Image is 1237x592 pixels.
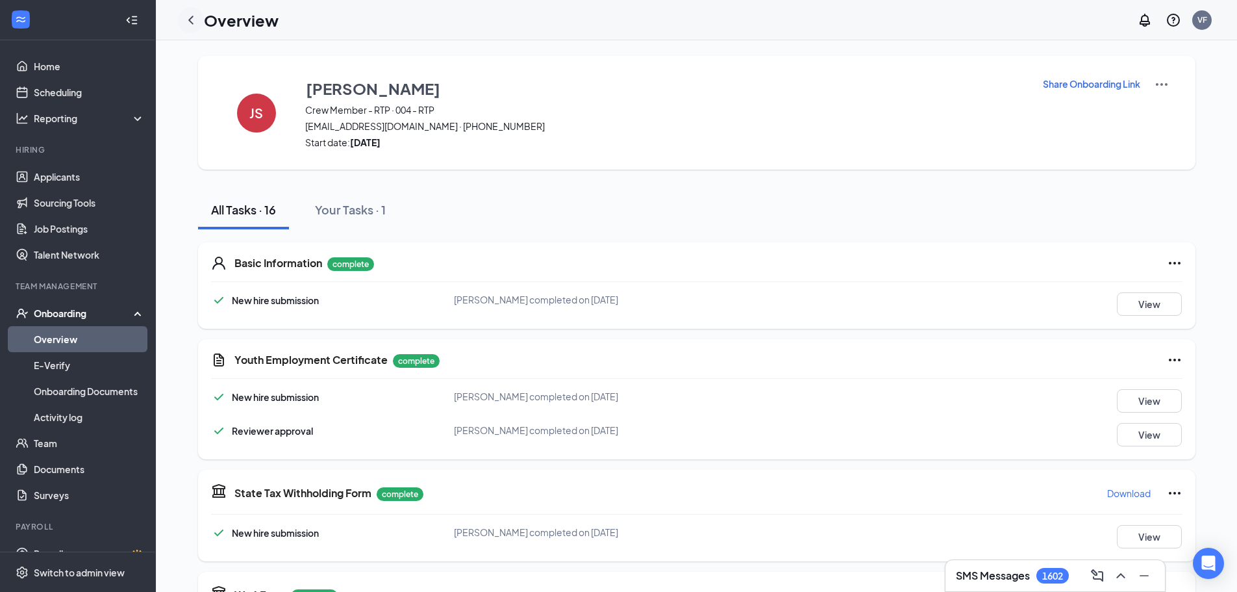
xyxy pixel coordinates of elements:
[234,353,388,367] h5: Youth Employment Certificate
[1113,568,1129,584] svg: ChevronUp
[34,482,145,508] a: Surveys
[454,424,618,436] span: [PERSON_NAME] completed on [DATE]
[1090,568,1105,584] svg: ComposeMessage
[183,12,199,28] svg: ChevronLeft
[1106,483,1151,504] button: Download
[34,378,145,404] a: Onboarding Documents
[1110,565,1131,586] button: ChevronUp
[16,521,142,532] div: Payroll
[232,294,319,306] span: New hire submission
[34,112,145,125] div: Reporting
[211,525,227,541] svg: Checkmark
[16,112,29,125] svg: Analysis
[16,281,142,292] div: Team Management
[211,255,227,271] svg: User
[454,526,618,538] span: [PERSON_NAME] completed on [DATE]
[306,77,440,99] h3: [PERSON_NAME]
[1167,485,1182,501] svg: Ellipses
[1042,571,1063,582] div: 1602
[234,486,371,500] h5: State Tax Withholding Form
[1107,487,1151,500] p: Download
[1043,77,1140,90] p: Share Onboarding Link
[211,201,276,218] div: All Tasks · 16
[211,389,227,405] svg: Checkmark
[34,430,145,456] a: Team
[34,541,145,567] a: PayrollCrown
[224,77,289,149] button: JS
[305,103,1026,116] span: Crew Member - RTP · 004 - RTP
[34,216,145,242] a: Job Postings
[34,79,145,105] a: Scheduling
[34,307,134,320] div: Onboarding
[1154,77,1169,92] img: More Actions
[305,120,1026,133] span: [EMAIL_ADDRESS][DOMAIN_NAME] · [PHONE_NUMBER]
[1193,548,1224,579] div: Open Intercom Messenger
[454,391,618,402] span: [PERSON_NAME] completed on [DATE]
[211,483,227,498] svg: TaxGovernmentIcon
[1136,568,1152,584] svg: Minimize
[315,201,386,218] div: Your Tasks · 1
[393,354,440,368] p: complete
[232,527,319,539] span: New hire submission
[34,456,145,482] a: Documents
[1117,423,1182,446] button: View
[211,292,227,308] svg: Checkmark
[1087,565,1108,586] button: ComposeMessage
[305,136,1026,149] span: Start date:
[305,77,1026,100] button: [PERSON_NAME]
[249,109,263,118] h4: JS
[16,566,29,579] svg: Settings
[34,164,145,190] a: Applicants
[327,257,374,271] p: complete
[211,352,227,368] svg: CustomFormIcon
[204,9,279,31] h1: Overview
[234,256,322,270] h5: Basic Information
[1042,77,1141,91] button: Share Onboarding Link
[14,13,27,26] svg: WorkstreamLogo
[1197,14,1207,25] div: VF
[16,144,142,155] div: Hiring
[34,53,145,79] a: Home
[34,242,145,268] a: Talent Network
[454,294,618,305] span: [PERSON_NAME] completed on [DATE]
[34,352,145,378] a: E-Verify
[1137,12,1153,28] svg: Notifications
[1167,352,1182,368] svg: Ellipses
[125,14,138,27] svg: Collapse
[1117,292,1182,316] button: View
[34,326,145,352] a: Overview
[350,136,381,148] strong: [DATE]
[16,307,29,320] svg: UserCheck
[1117,525,1182,548] button: View
[232,391,319,403] span: New hire submission
[34,404,145,430] a: Activity log
[34,566,125,579] div: Switch to admin view
[956,569,1030,583] h3: SMS Messages
[377,487,423,501] p: complete
[34,190,145,216] a: Sourcing Tools
[211,423,227,439] svg: Checkmark
[1117,389,1182,413] button: View
[1167,255,1182,271] svg: Ellipses
[1134,565,1155,586] button: Minimize
[1166,12,1181,28] svg: QuestionInfo
[232,425,313,437] span: Reviewer approval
